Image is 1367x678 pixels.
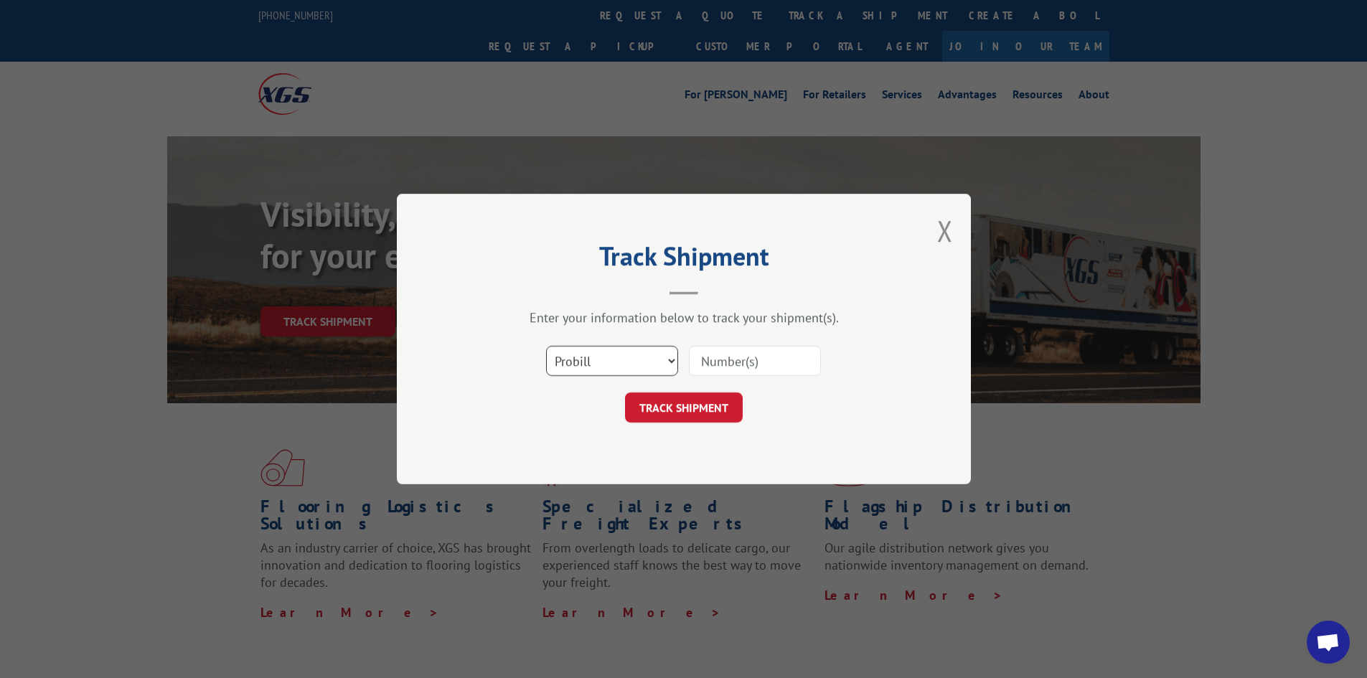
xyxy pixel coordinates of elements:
[469,309,899,326] div: Enter your information below to track your shipment(s).
[469,246,899,273] h2: Track Shipment
[937,212,953,250] button: Close modal
[625,392,743,423] button: TRACK SHIPMENT
[1307,621,1350,664] div: Open chat
[689,346,821,376] input: Number(s)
